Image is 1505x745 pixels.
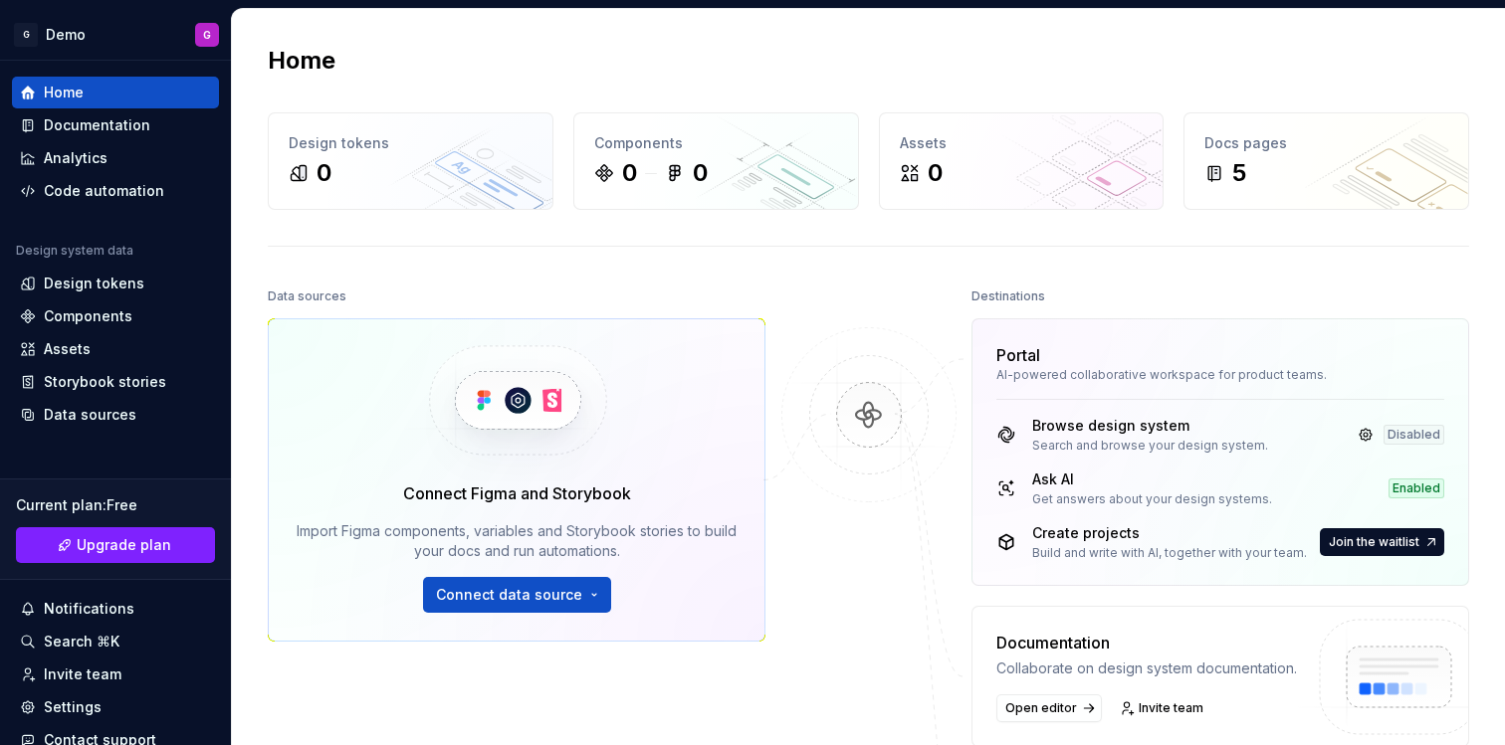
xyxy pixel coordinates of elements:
[16,495,215,515] div: Current plan : Free
[1389,478,1444,498] div: Enabled
[44,274,144,293] div: Design tokens
[1032,469,1272,489] div: Ask AI
[44,372,166,392] div: Storybook stories
[1204,133,1448,153] div: Docs pages
[44,664,121,684] div: Invite team
[879,112,1165,210] a: Assets0
[1183,112,1469,210] a: Docs pages5
[12,691,219,723] a: Settings
[1032,491,1272,507] div: Get answers about your design systems.
[268,282,346,310] div: Data sources
[928,157,943,189] div: 0
[77,535,171,555] span: Upgrade plan
[44,83,84,102] div: Home
[12,175,219,207] a: Code automation
[1320,528,1444,556] a: Join the waitlist
[203,27,211,43] div: G
[1329,534,1419,550] span: Join the waitlist
[268,112,553,210] a: Design tokens0
[268,45,335,77] h2: Home
[900,133,1144,153] div: Assets
[44,181,164,201] div: Code automation
[44,632,119,652] div: Search ⌘K
[12,626,219,657] button: Search ⌘K
[1114,694,1212,722] a: Invite team
[12,399,219,431] a: Data sources
[46,25,86,45] div: Demo
[12,658,219,690] a: Invite team
[1032,523,1307,543] div: Create projects
[317,157,331,189] div: 0
[12,268,219,299] a: Design tokens
[44,148,107,168] div: Analytics
[403,481,631,505] div: Connect Figma and Storybook
[996,343,1040,367] div: Portal
[1384,425,1444,445] div: Disabled
[1032,438,1268,454] div: Search and browse your design system.
[12,333,219,365] a: Assets
[1032,416,1268,436] div: Browse design system
[44,697,102,717] div: Settings
[297,521,737,561] div: Import Figma components, variables and Storybook stories to build your docs and run automations.
[4,13,227,56] button: GDemoG
[12,300,219,332] a: Components
[44,306,132,326] div: Components
[996,631,1297,654] div: Documentation
[44,599,134,619] div: Notifications
[12,593,219,625] button: Notifications
[1139,700,1203,716] span: Invite team
[12,77,219,108] a: Home
[436,585,582,605] span: Connect data source
[1232,157,1246,189] div: 5
[12,142,219,174] a: Analytics
[1032,545,1307,561] div: Build and write with AI, together with your team.
[289,133,533,153] div: Design tokens
[16,527,215,563] button: Upgrade plan
[44,115,150,135] div: Documentation
[423,577,611,613] button: Connect data source
[14,23,38,47] div: G
[622,157,637,189] div: 0
[996,658,1297,678] div: Collaborate on design system documentation.
[971,282,1045,310] div: Destinations
[44,339,91,359] div: Assets
[996,694,1102,722] a: Open editor
[996,367,1444,383] div: AI-powered collaborative workspace for product teams.
[16,243,133,259] div: Design system data
[693,157,708,189] div: 0
[1005,700,1077,716] span: Open editor
[44,405,136,425] div: Data sources
[12,109,219,141] a: Documentation
[12,366,219,398] a: Storybook stories
[594,133,838,153] div: Components
[573,112,859,210] a: Components00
